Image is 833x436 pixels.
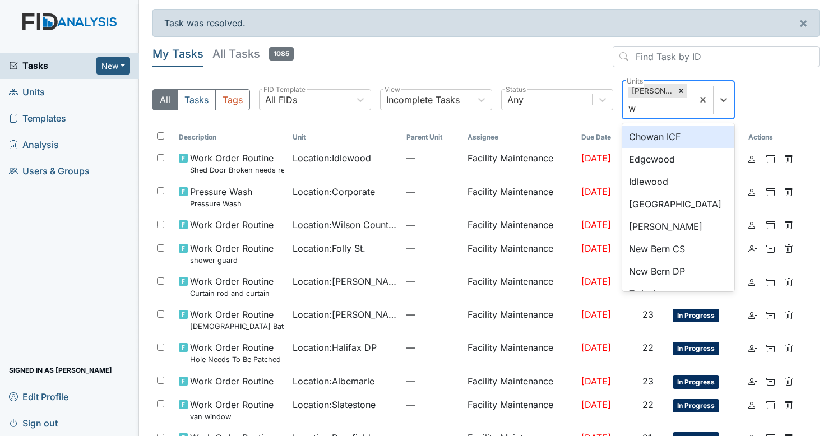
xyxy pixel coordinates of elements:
[9,388,68,405] span: Edit Profile
[293,398,376,411] span: Location : Slatestone
[766,185,775,198] a: Archive
[581,152,611,164] span: [DATE]
[190,242,274,266] span: Work Order Routine shower guard
[293,341,377,354] span: Location : Halifax DP
[673,399,719,412] span: In Progress
[190,275,274,299] span: Work Order Routine Curtain rod and curtain
[190,411,274,422] small: van window
[784,242,793,255] a: Delete
[293,242,365,255] span: Location : Folly St.
[622,126,734,148] div: Chowan ICF
[293,218,397,231] span: Location : Wilson County CS
[265,93,297,106] div: All FIDs
[463,393,577,426] td: Facility Maintenance
[9,361,112,379] span: Signed in as [PERSON_NAME]
[152,89,250,110] div: Type filter
[190,151,284,175] span: Work Order Routine Shed Door Broken needs replacing
[96,57,130,75] button: New
[673,309,719,322] span: In Progress
[402,128,462,147] th: Toggle SortBy
[642,342,654,353] span: 22
[293,185,375,198] span: Location : Corporate
[269,47,294,61] span: 1085
[622,193,734,215] div: [GEOGRAPHIC_DATA]
[157,132,164,140] input: Toggle All Rows Selected
[766,151,775,165] a: Archive
[622,170,734,193] div: Idlewood
[9,110,66,127] span: Templates
[784,398,793,411] a: Delete
[463,147,577,180] td: Facility Maintenance
[406,242,458,255] span: —
[174,128,288,147] th: Toggle SortBy
[190,354,284,365] small: Hole Needs To Be Patched Up
[190,288,274,299] small: Curtain rod and curtain
[784,341,793,354] a: Delete
[463,237,577,270] td: Facility Maintenance
[581,219,611,230] span: [DATE]
[190,321,284,332] small: [DEMOGRAPHIC_DATA] Bathroom Faucet and Plumbing
[577,128,638,147] th: Toggle SortBy
[673,375,719,389] span: In Progress
[622,260,734,282] div: New Bern DP
[507,93,524,106] div: Any
[406,398,458,411] span: —
[784,374,793,388] a: Delete
[784,151,793,165] a: Delete
[406,374,458,388] span: —
[799,15,808,31] span: ×
[784,275,793,288] a: Delete
[9,84,45,101] span: Units
[642,375,654,387] span: 23
[581,375,611,387] span: [DATE]
[744,128,800,147] th: Actions
[212,46,294,62] h5: All Tasks
[766,275,775,288] a: Archive
[622,282,734,305] div: Twin Acres
[190,255,274,266] small: shower guard
[9,163,90,180] span: Users & Groups
[190,308,284,332] span: Work Order Routine Ladies Bathroom Faucet and Plumbing
[642,309,654,320] span: 23
[581,399,611,410] span: [DATE]
[463,270,577,303] td: Facility Maintenance
[190,198,252,209] small: Pressure Wash
[288,128,402,147] th: Toggle SortBy
[463,180,577,214] td: Facility Maintenance
[673,342,719,355] span: In Progress
[628,84,675,98] div: [PERSON_NAME].
[622,148,734,170] div: Edgewood
[190,341,284,365] span: Work Order Routine Hole Needs To Be Patched Up
[177,89,216,110] button: Tasks
[784,185,793,198] a: Delete
[581,309,611,320] span: [DATE]
[766,398,775,411] a: Archive
[581,342,611,353] span: [DATE]
[766,218,775,231] a: Archive
[293,374,374,388] span: Location : Albemarle
[463,336,577,369] td: Facility Maintenance
[190,165,284,175] small: Shed Door Broken needs replacing
[622,238,734,260] div: New Bern CS
[9,59,96,72] a: Tasks
[386,93,460,106] div: Incomplete Tasks
[622,215,734,238] div: [PERSON_NAME]
[784,308,793,321] a: Delete
[406,151,458,165] span: —
[152,9,820,37] div: Task was resolved.
[293,275,397,288] span: Location : [PERSON_NAME].
[190,218,274,231] span: Work Order Routine
[406,218,458,231] span: —
[215,89,250,110] button: Tags
[406,341,458,354] span: —
[406,308,458,321] span: —
[766,242,775,255] a: Archive
[190,374,274,388] span: Work Order Routine
[406,185,458,198] span: —
[190,185,252,209] span: Pressure Wash Pressure Wash
[190,398,274,422] span: Work Order Routine van window
[766,308,775,321] a: Archive
[152,46,203,62] h5: My Tasks
[406,275,458,288] span: —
